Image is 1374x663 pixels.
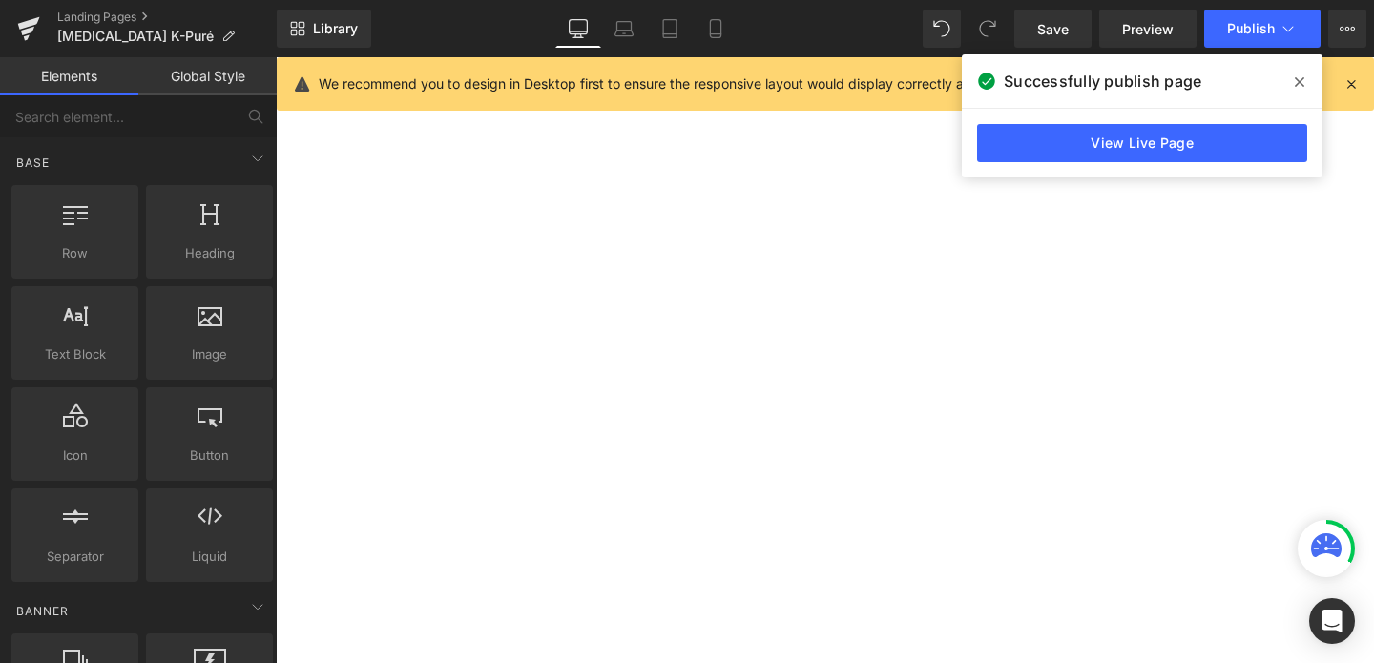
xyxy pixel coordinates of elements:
span: [MEDICAL_DATA] K-Puré [57,29,214,44]
p: We recommend you to design in Desktop first to ensure the responsive layout would display correct... [319,73,1192,94]
span: Separator [17,547,133,567]
a: View Live Page [977,124,1307,162]
span: Heading [152,243,267,263]
span: Successfully publish page [1004,70,1201,93]
span: Button [152,445,267,466]
span: Base [14,154,52,172]
a: Laptop [601,10,647,48]
a: Tablet [647,10,693,48]
span: Row [17,243,133,263]
a: Global Style [138,57,277,95]
span: Save [1037,19,1069,39]
span: Image [152,344,267,364]
a: Preview [1099,10,1197,48]
span: Banner [14,602,71,620]
button: More [1328,10,1366,48]
button: Redo [968,10,1007,48]
span: Text Block [17,344,133,364]
span: Library [313,20,358,37]
a: Desktop [555,10,601,48]
a: New Library [277,10,371,48]
button: Publish [1204,10,1321,48]
div: Open Intercom Messenger [1309,598,1355,644]
a: Mobile [693,10,739,48]
a: Landing Pages [57,10,277,25]
span: Liquid [152,547,267,567]
span: Preview [1122,19,1174,39]
button: Undo [923,10,961,48]
span: Publish [1227,21,1275,36]
span: Icon [17,445,133,466]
